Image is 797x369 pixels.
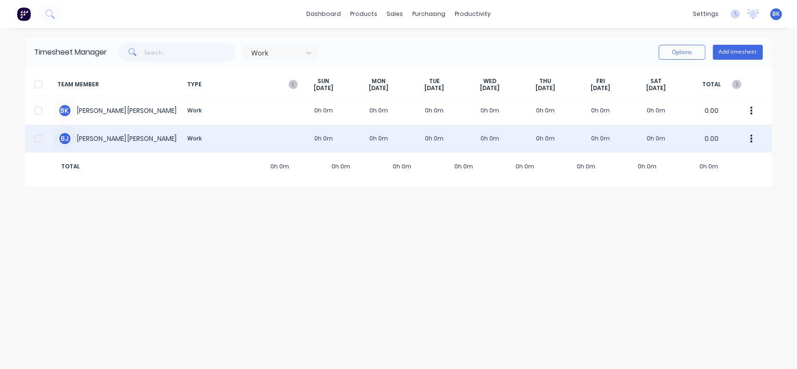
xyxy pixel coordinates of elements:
div: settings [688,7,723,21]
span: [DATE] [480,84,500,92]
span: 0h 0m [494,162,556,171]
div: sales [382,7,408,21]
span: 0h 0m [556,162,617,171]
div: products [346,7,382,21]
span: TOTAL [58,162,184,171]
span: [DATE] [591,84,611,92]
span: FRI [596,77,605,85]
span: 0h 0m [433,162,494,171]
span: SUN [317,77,329,85]
span: [DATE] [369,84,389,92]
span: 0h 0m [310,162,372,171]
span: SAT [650,77,662,85]
span: 0h 0m [372,162,433,171]
span: 0h 0m [249,162,310,171]
span: [DATE] [536,84,555,92]
img: Factory [17,7,31,21]
span: TYPE [184,77,296,92]
input: Search... [144,43,235,62]
span: THU [539,77,551,85]
div: productivity [450,7,495,21]
span: TEAM MEMBER [58,77,184,92]
span: BK [773,10,780,18]
span: 0h 0m [617,162,678,171]
div: purchasing [408,7,450,21]
span: TUE [429,77,440,85]
span: TOTAL [684,77,740,92]
span: [DATE] [424,84,444,92]
span: MON [372,77,386,85]
a: dashboard [302,7,346,21]
button: Options [659,45,705,60]
span: [DATE] [646,84,666,92]
span: 0h 0m [678,162,739,171]
div: Timesheet Manager [35,47,107,58]
span: WED [483,77,496,85]
button: Add timesheet [713,45,763,60]
span: [DATE] [314,84,333,92]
